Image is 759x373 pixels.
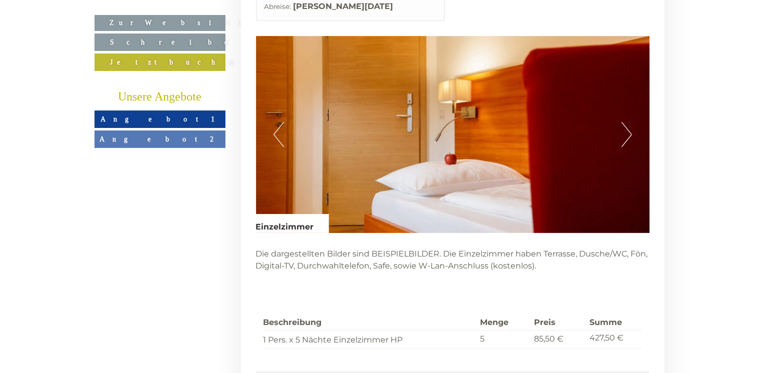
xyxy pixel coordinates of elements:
[94,15,225,31] a: Zur Website
[476,330,530,348] td: 5
[263,315,476,330] th: Beschreibung
[585,315,642,330] th: Summe
[273,122,284,147] button: Previous
[293,1,393,11] b: [PERSON_NAME][DATE]
[7,27,184,57] div: Guten Tag, wie können wir Ihnen helfen?
[15,48,179,55] small: 09:24
[264,2,291,10] small: Abreise:
[585,330,642,348] td: 427,50 €
[270,263,394,281] button: Senden
[256,36,650,233] img: image
[256,248,650,272] p: Die dargestellten Bilder sind BEISPIELBILDER. Die Einzelzimmer haben Terrasse, Dusche/WC, Fön, Di...
[530,315,585,330] th: Preis
[94,88,225,105] div: Unsere Angebote
[99,135,220,143] span: Angebot 2
[178,7,216,24] div: [DATE]
[100,115,219,123] span: Angebot 1
[15,29,179,37] div: [GEOGRAPHIC_DATA]
[263,330,476,348] td: 1 Pers. x 5 Nächte Einzelzimmer HP
[621,122,632,147] button: Next
[476,315,530,330] th: Menge
[94,33,225,51] a: Schreiben Sie uns
[534,334,563,343] span: 85,50 €
[94,53,225,71] a: Jetzt buchen
[256,214,329,233] div: Einzelzimmer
